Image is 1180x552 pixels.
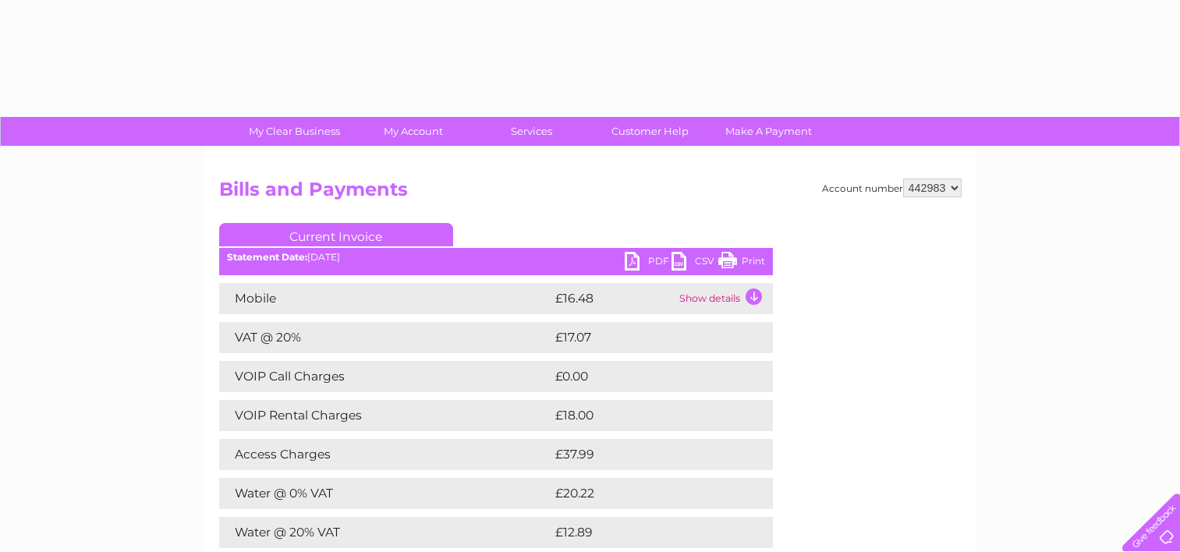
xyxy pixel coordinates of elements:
td: £12.89 [551,517,740,548]
td: £17.07 [551,322,739,353]
a: Make A Payment [704,117,833,146]
b: Statement Date: [227,251,307,263]
a: CSV [672,252,718,274]
td: VAT @ 20% [219,322,551,353]
a: Current Invoice [219,223,453,246]
td: Water @ 0% VAT [219,478,551,509]
td: VOIP Call Charges [219,361,551,392]
td: £16.48 [551,283,675,314]
td: Mobile [219,283,551,314]
a: My Clear Business [230,117,359,146]
a: Services [467,117,596,146]
td: £20.22 [551,478,741,509]
a: Customer Help [586,117,714,146]
td: VOIP Rental Charges [219,400,551,431]
a: PDF [625,252,672,274]
td: Water @ 20% VAT [219,517,551,548]
a: Print [718,252,765,274]
div: [DATE] [219,252,773,263]
td: £37.99 [551,439,741,470]
td: Show details [675,283,773,314]
a: My Account [349,117,477,146]
h2: Bills and Payments [219,179,962,208]
td: Access Charges [219,439,551,470]
td: £18.00 [551,400,741,431]
td: £0.00 [551,361,737,392]
div: Account number [822,179,962,197]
